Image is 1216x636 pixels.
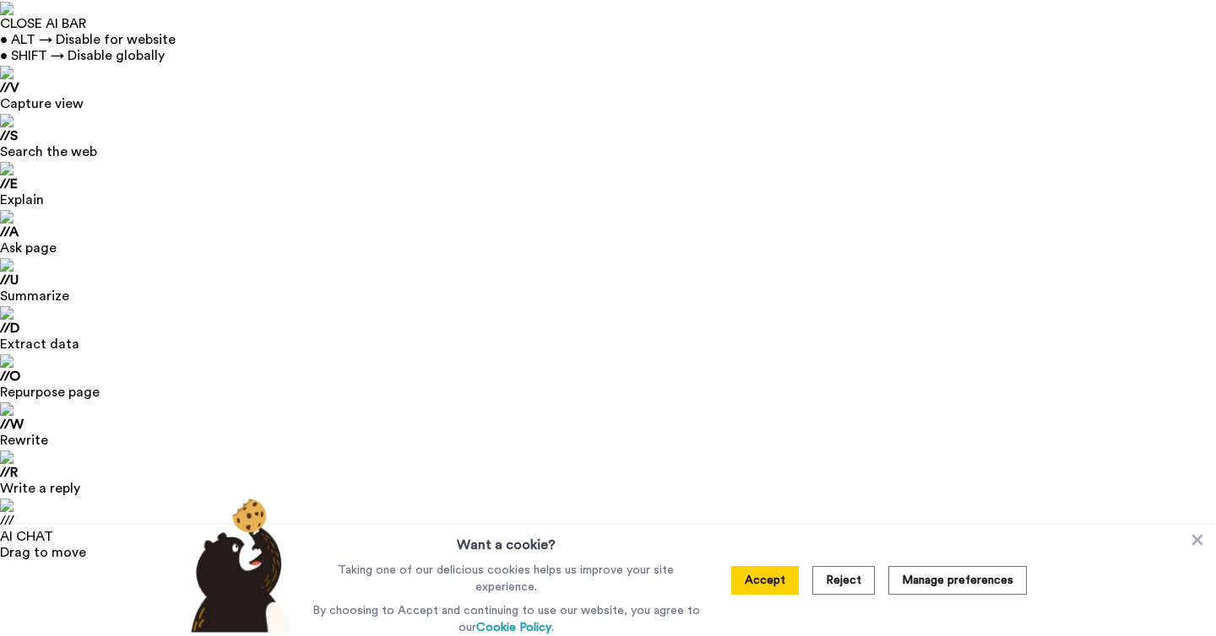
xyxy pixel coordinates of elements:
p: By choosing to Accept and continuing to use our website, you agree to our . [308,602,704,636]
a: Cookie Policy [476,622,551,633]
img: bear-with-cookie.png [176,498,301,633]
button: Reject [812,566,875,595]
button: Accept [731,566,799,595]
p: Taking one of our delicious cookies helps us improve your site experience. [308,562,704,596]
button: Manage preferences [888,566,1027,595]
